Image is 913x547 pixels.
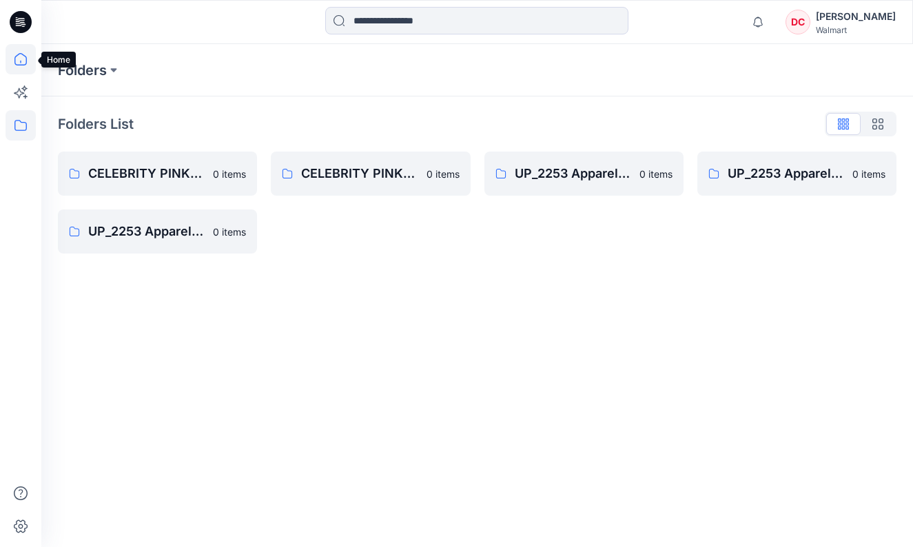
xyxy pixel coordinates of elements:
p: UP_2253 Apparel D23 Young Mens (YM) Tops [728,164,844,183]
p: CELEBRITY PINK_D23_YM_Bottoms [88,164,205,183]
p: Folders List [58,114,134,134]
a: UP_2253 Apparel D23 Young Mens (YM) Bottoms0 items [484,152,684,196]
div: Walmart [816,25,896,35]
a: Folders [58,61,107,80]
p: 0 items [639,167,673,181]
a: CELEBRITY PINK_D23_YM_Tops0 items [271,152,470,196]
a: CELEBRITY PINK_D23_YM_Bottoms0 items [58,152,257,196]
div: DC [786,10,810,34]
p: 0 items [852,167,885,181]
a: UP_2253 Apparel D34 YA Bottoms0 items [58,209,257,254]
p: UP_2253 Apparel D23 Young Mens (YM) Bottoms [515,164,631,183]
div: [PERSON_NAME] [816,8,896,25]
p: CELEBRITY PINK_D23_YM_Tops [301,164,418,183]
a: UP_2253 Apparel D23 Young Mens (YM) Tops0 items [697,152,896,196]
p: 0 items [213,225,246,239]
p: 0 items [213,167,246,181]
p: UP_2253 Apparel D34 YA Bottoms [88,222,205,241]
p: 0 items [427,167,460,181]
